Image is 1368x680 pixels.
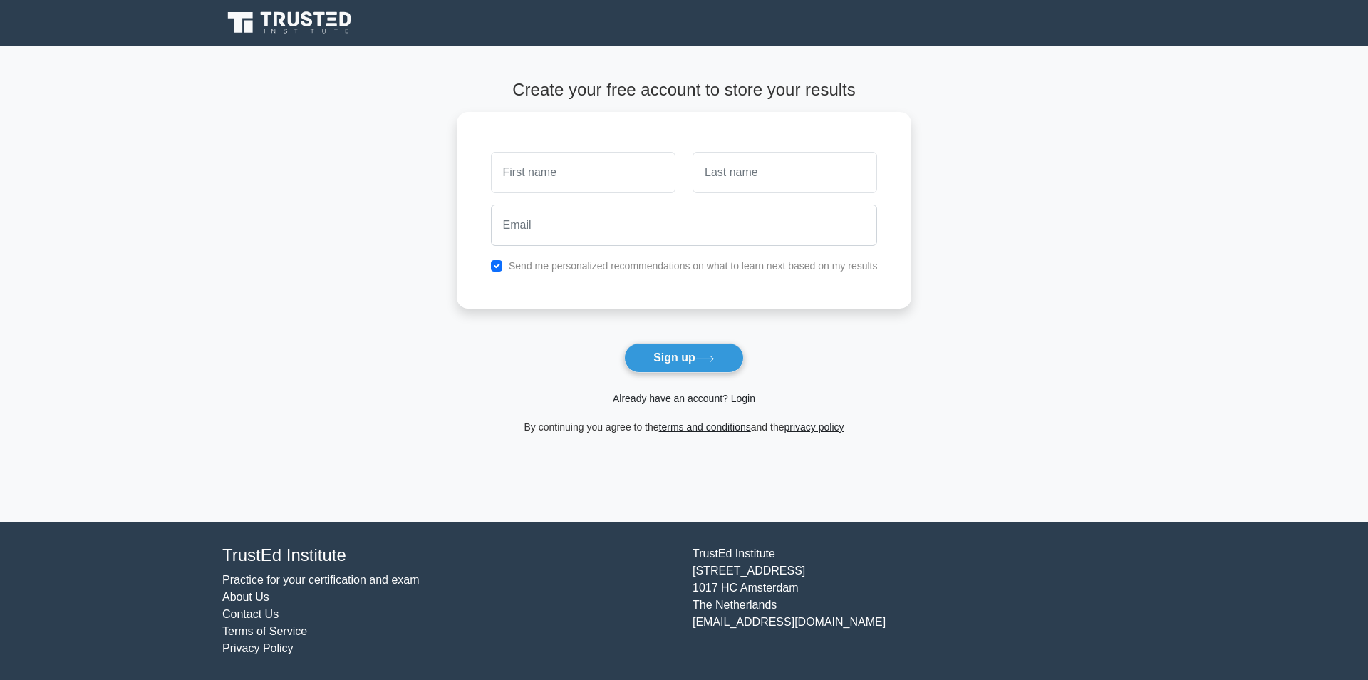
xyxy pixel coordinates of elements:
h4: TrustEd Institute [222,545,675,566]
label: Send me personalized recommendations on what to learn next based on my results [509,260,878,272]
a: About Us [222,591,269,603]
a: privacy policy [784,421,844,433]
a: Contact Us [222,608,279,620]
input: First name [491,152,675,193]
a: Terms of Service [222,625,307,637]
a: terms and conditions [659,421,751,433]
div: By continuing you agree to the and the [448,418,921,436]
a: Practice for your certification and exam [222,574,420,586]
h4: Create your free account to store your results [457,80,912,101]
a: Already have an account? Login [613,393,755,404]
div: TrustEd Institute [STREET_ADDRESS] 1017 HC Amsterdam The Netherlands [EMAIL_ADDRESS][DOMAIN_NAME] [684,545,1154,657]
a: Privacy Policy [222,642,294,654]
button: Sign up [624,343,744,373]
input: Last name [693,152,877,193]
input: Email [491,205,878,246]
